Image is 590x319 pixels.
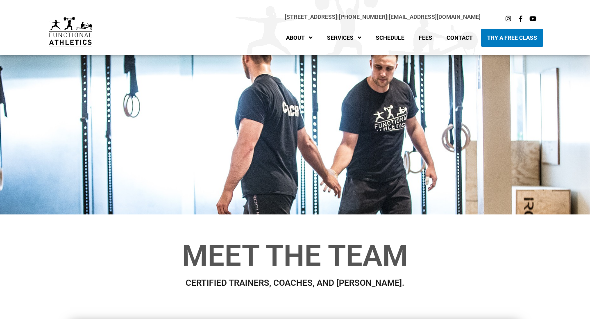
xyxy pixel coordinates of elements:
a: About [280,29,319,47]
a: Schedule [370,29,411,47]
a: Services [321,29,368,47]
a: [EMAIL_ADDRESS][DOMAIN_NAME] [389,14,481,20]
img: default-logo [49,17,92,47]
p: | [109,12,480,22]
a: [PHONE_NUMBER] [339,14,387,20]
a: [STREET_ADDRESS] [285,14,337,20]
h1: Meet the Team [68,241,522,271]
a: Contact [440,29,479,47]
span: | [285,14,339,20]
a: Try A Free Class [481,29,543,47]
a: Fees [413,29,438,47]
h2: CERTIFIED TRAINERS, COACHES, AND [PERSON_NAME]. [68,279,522,287]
